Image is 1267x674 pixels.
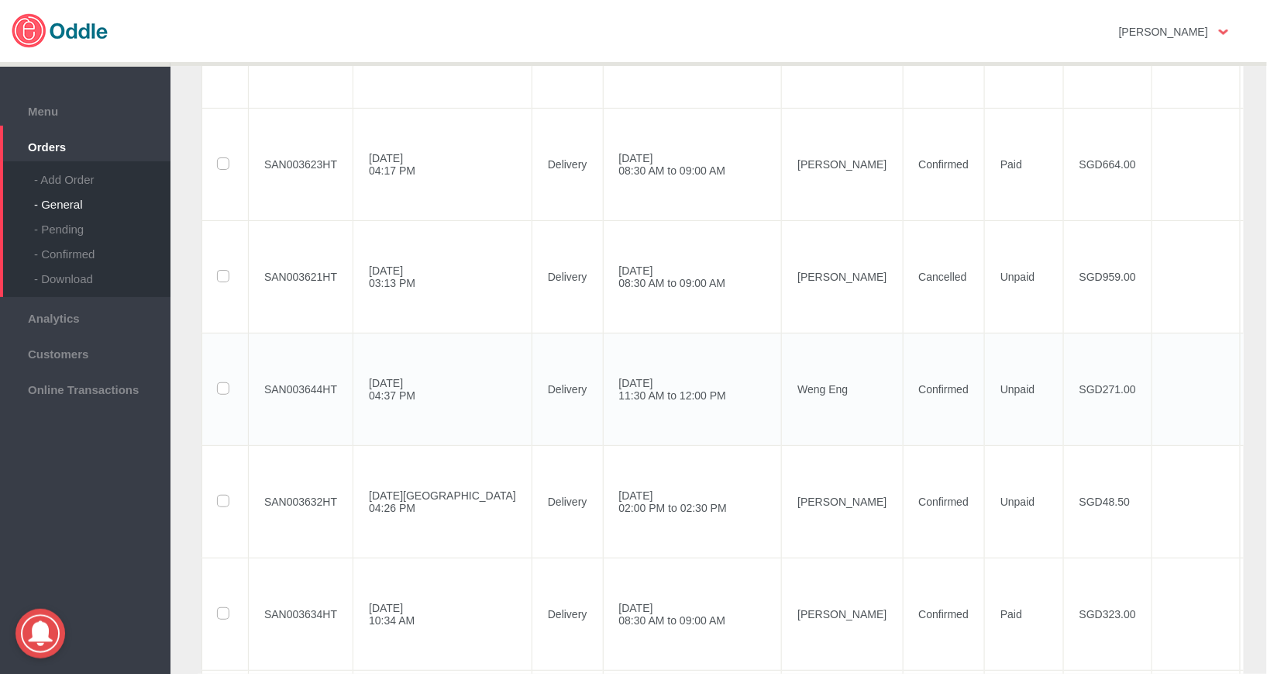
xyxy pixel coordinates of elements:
[603,558,782,670] td: [DATE] 08:30 AM to 09:00 AM
[353,445,532,558] td: [DATE][GEOGRAPHIC_DATA] 04:26 PM
[353,108,532,220] td: [DATE] 04:17 PM
[1219,29,1228,35] img: user-option-arrow.png
[532,333,603,445] td: Delivery
[1063,220,1152,333] td: SGD959.00
[903,220,985,333] td: Cancelled
[985,220,1064,333] td: Unpaid
[782,558,903,670] td: [PERSON_NAME]
[249,558,353,670] td: SAN003634HT
[34,261,170,285] div: - Download
[603,333,782,445] td: [DATE] 11:30 AM to 12:00 PM
[34,236,170,261] div: - Confirmed
[985,333,1064,445] td: Unpaid
[34,161,170,186] div: - Add Order
[1063,333,1152,445] td: SGD271.00
[603,108,782,220] td: [DATE] 08:30 AM to 09:00 AM
[353,333,532,445] td: [DATE] 04:37 PM
[8,308,163,325] span: Analytics
[985,558,1064,670] td: Paid
[249,108,353,220] td: SAN003623HT
[353,558,532,670] td: [DATE] 10:34 AM
[782,108,903,220] td: [PERSON_NAME]
[532,108,603,220] td: Delivery
[603,445,782,558] td: [DATE] 02:00 PM to 02:30 PM
[1063,558,1152,670] td: SGD323.00
[782,445,903,558] td: [PERSON_NAME]
[532,220,603,333] td: Delivery
[249,333,353,445] td: SAN003644HT
[8,101,163,118] span: Menu
[8,344,163,361] span: Customers
[782,333,903,445] td: Weng Eng
[34,211,170,236] div: - Pending
[903,445,985,558] td: Confirmed
[249,220,353,333] td: SAN003621HT
[8,379,163,396] span: Online Transactions
[603,220,782,333] td: [DATE] 08:30 AM to 09:00 AM
[903,558,985,670] td: Confirmed
[8,137,163,154] span: Orders
[532,558,603,670] td: Delivery
[353,220,532,333] td: [DATE] 03:13 PM
[1119,26,1208,38] strong: [PERSON_NAME]
[34,186,170,211] div: - General
[985,108,1064,220] td: Paid
[1063,108,1152,220] td: SGD664.00
[532,445,603,558] td: Delivery
[782,220,903,333] td: [PERSON_NAME]
[985,445,1064,558] td: Unpaid
[249,445,353,558] td: SAN003632HT
[1063,445,1152,558] td: SGD48.50
[903,108,985,220] td: Confirmed
[903,333,985,445] td: Confirmed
